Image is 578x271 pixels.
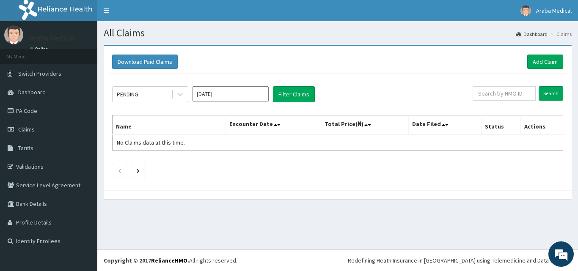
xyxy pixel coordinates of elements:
h1: All Claims [104,27,572,38]
input: Search [539,86,563,101]
footer: All rights reserved. [97,249,578,271]
span: Araba Medical [536,7,572,14]
a: Previous page [118,167,121,174]
a: Dashboard [516,30,548,38]
input: Select Month and Year [193,86,269,101]
a: Next page [137,167,140,174]
img: User Image [4,25,23,44]
a: Online [30,46,50,52]
span: Dashboard [18,88,46,96]
img: User Image [520,5,531,16]
th: Encounter Date [226,115,321,135]
th: Actions [520,115,563,135]
th: Name [113,115,226,135]
input: Search by HMO ID [473,86,536,101]
span: Tariffs [18,144,33,152]
button: Download Paid Claims [112,55,178,69]
div: Redefining Heath Insurance in [GEOGRAPHIC_DATA] using Telemedicine and Data Science! [348,256,572,265]
th: Date Filed [409,115,482,135]
th: Total Price(₦) [321,115,409,135]
span: No Claims data at this time. [117,139,185,146]
li: Claims [548,30,572,38]
span: Switch Providers [18,70,61,77]
span: Claims [18,126,35,133]
button: Filter Claims [273,86,315,102]
a: RelianceHMO [151,257,187,264]
strong: Copyright © 2017 . [104,257,189,264]
p: Araba Medical [30,34,75,42]
div: PENDING [117,90,138,99]
th: Status [482,115,521,135]
a: Add Claim [527,55,563,69]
